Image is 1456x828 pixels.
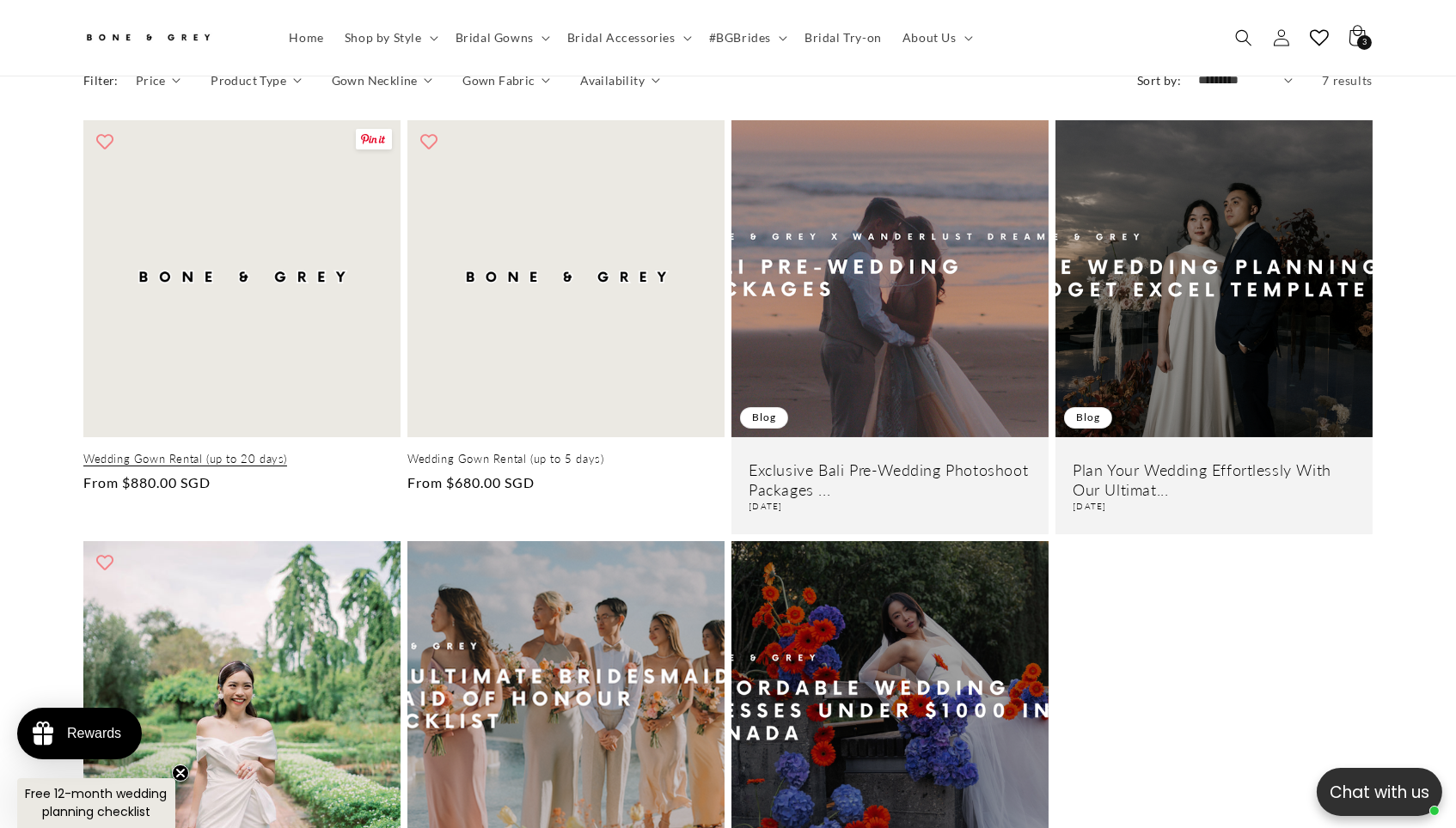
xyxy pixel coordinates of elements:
span: 7 results [1323,73,1373,88]
button: Add to wishlist [412,125,446,159]
span: Availability [580,71,645,89]
span: Bridal Try-on [804,30,882,46]
summary: About Us [892,20,980,56]
div: Rewards [67,726,121,741]
span: Gown Fabric [462,71,535,89]
h2: Filter: [83,71,119,89]
summary: #BGBrides [699,20,794,56]
summary: Search [1225,19,1263,57]
label: Sort by: [1137,73,1181,88]
span: About Us [902,30,957,46]
p: Chat with us [1317,780,1442,805]
button: Open chatbox [1317,768,1442,816]
a: Exclusive Bali Pre-Wedding Photoshoot Packages ... [749,460,1031,501]
a: Wedding Gown Rental (up to 5 days) [407,452,725,466]
span: Bridal Gowns [456,30,534,46]
a: Bone and Grey Bridal [77,17,262,58]
a: Plan Your Wedding Effortlessly With Our Ultimat... [1073,460,1355,501]
span: Free 12-month wedding planning checklist [26,785,168,820]
summary: Bridal Accessories [557,20,699,56]
span: Product Type [211,71,286,89]
a: Bridal Try-on [794,20,892,56]
summary: Bridal Gowns [445,20,557,56]
summary: Availability (0 selected) [580,71,659,89]
summary: Shop by Style [334,20,445,56]
a: Wedding Gown Rental (up to 20 days) [83,452,401,466]
span: Price [136,71,166,89]
button: Add to wishlist [88,545,122,580]
span: Shop by Style [345,30,422,46]
span: 3 [1362,35,1367,50]
button: Close teaser [172,764,189,782]
img: Bone and Grey Bridal [83,24,212,52]
span: Home [290,30,324,46]
span: #BGBrides [709,30,771,46]
summary: Gown Neckline (0 selected) [332,71,433,89]
div: Free 12-month wedding planning checklistClose teaser [17,778,175,828]
summary: Product Type (0 selected) [211,71,301,89]
span: Bridal Accessories [567,30,676,46]
button: Add to wishlist [88,125,122,159]
summary: Gown Fabric (0 selected) [462,71,550,89]
summary: Price [136,71,181,89]
span: Gown Neckline [332,71,418,89]
a: Home [279,20,334,56]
